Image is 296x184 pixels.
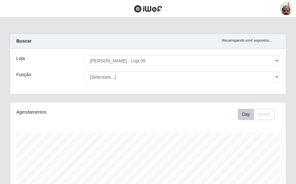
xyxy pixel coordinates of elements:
div: First group [238,109,275,120]
label: Loja [16,55,25,62]
button: Month [254,109,275,120]
div: Toolbar with button groups [238,109,280,120]
button: Day [238,109,254,120]
img: CoreUI Logo [134,5,162,13]
label: Função [16,71,31,78]
strong: Buscar [16,38,31,44]
div: Agendamentos [16,109,120,116]
i: Recarregando em 4 segundos... [222,38,272,42]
